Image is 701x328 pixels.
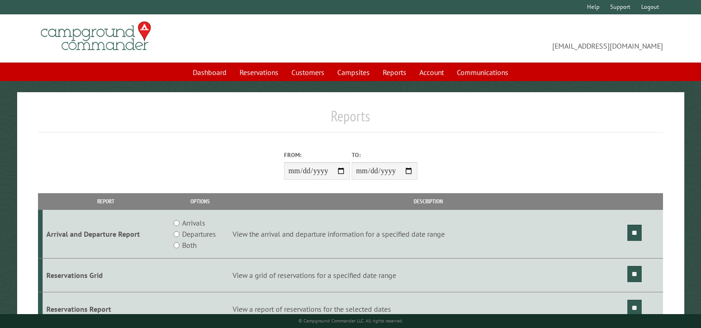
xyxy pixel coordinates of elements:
[451,63,514,81] a: Communications
[187,63,232,81] a: Dashboard
[182,228,216,240] label: Departures
[43,210,170,259] td: Arrival and Departure Report
[43,259,170,292] td: Reservations Grid
[231,210,626,259] td: View the arrival and departure information for a specified date range
[182,240,196,251] label: Both
[284,151,350,159] label: From:
[43,193,170,209] th: Report
[231,193,626,209] th: Description
[377,63,412,81] a: Reports
[170,193,231,209] th: Options
[298,318,403,324] small: © Campground Commander LLC. All rights reserved.
[182,217,205,228] label: Arrivals
[286,63,330,81] a: Customers
[43,292,170,326] td: Reservations Report
[38,107,663,132] h1: Reports
[332,63,375,81] a: Campsites
[231,259,626,292] td: View a grid of reservations for a specified date range
[231,292,626,326] td: View a report of reservations for the selected dates
[234,63,284,81] a: Reservations
[38,18,154,54] img: Campground Commander
[414,63,449,81] a: Account
[351,25,663,51] span: [EMAIL_ADDRESS][DOMAIN_NAME]
[352,151,417,159] label: To:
